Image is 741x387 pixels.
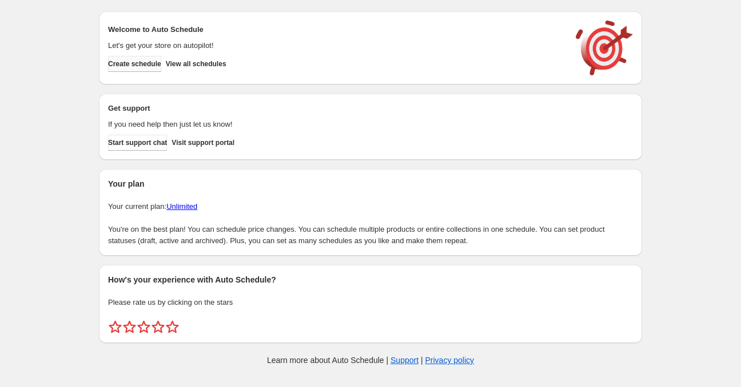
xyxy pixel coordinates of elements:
[108,103,564,114] h2: Get support
[108,297,633,308] p: Please rate us by clicking on the stars
[108,40,564,51] p: Let's get your store on autopilot!
[172,138,234,147] span: Visit support portal
[108,224,633,247] p: You're on the best plan! You can schedule price changes. You can schedule multiple products or en...
[108,201,633,212] p: Your current plan:
[108,119,564,130] p: If you need help then just let us know!
[108,59,161,68] span: Create schedule
[391,356,419,365] a: Support
[108,56,161,72] button: Create schedule
[166,56,226,72] button: View all schedules
[108,178,633,190] h2: Your plan
[108,138,167,147] span: Start support chat
[108,135,167,151] a: Start support chat
[425,356,475,365] a: Privacy policy
[108,24,564,35] h2: Welcome to Auto Schedule
[267,354,474,366] p: Learn more about Auto Schedule | |
[108,274,633,285] h2: How's your experience with Auto Schedule?
[166,202,197,211] a: Unlimited
[166,59,226,68] span: View all schedules
[172,135,234,151] a: Visit support portal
